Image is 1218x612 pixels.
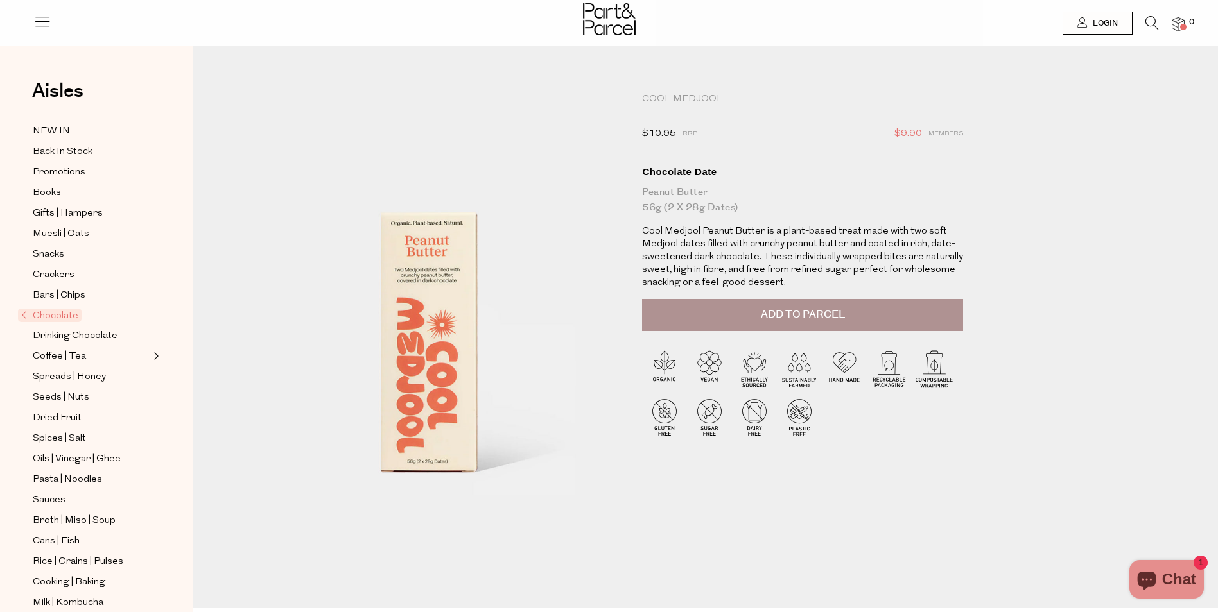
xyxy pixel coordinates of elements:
a: Oils | Vinegar | Ghee [33,451,150,467]
span: Promotions [33,165,85,180]
a: Pasta | Noodles [33,472,150,488]
img: P_P-ICONS-Live_Bec_V11_Plastic_Free.svg [777,395,822,439]
img: P_P-ICONS-Live_Bec_V11_Dairy_Free.svg [732,395,777,439]
span: Back In Stock [33,144,92,160]
a: Crackers [33,267,150,283]
img: P_P-ICONS-Live_Bec_V11_Handmade.svg [822,346,867,391]
a: Coffee | Tea [33,348,150,364]
span: Coffee | Tea [33,349,86,364]
span: NEW IN [33,124,70,139]
a: Gifts | Hampers [33,205,150,221]
a: Snacks [33,246,150,262]
p: Cool Medjool Peanut Butter is a plant-based treat made with two soft Medjool dates filled with cr... [642,225,963,289]
img: P_P-ICONS-Live_Bec_V11_Ethically_Sourced.svg [732,346,777,391]
span: $9.90 [894,126,922,142]
span: Muesli | Oats [33,226,89,242]
a: Chocolate [21,308,150,323]
span: Pasta | Noodles [33,472,102,488]
img: P_P-ICONS-Live_Bec_V11_Gluten_Free.svg [642,395,687,439]
inbox-online-store-chat: Shopify online store chat [1126,560,1208,602]
span: 0 [1186,17,1197,28]
span: Seeds | Nuts [33,390,89,405]
a: Promotions [33,164,150,180]
a: Login [1063,12,1133,35]
span: Dried Fruit [33,411,82,426]
span: Crackers [33,268,74,283]
a: Dried Fruit [33,410,150,426]
span: Milk | Kombucha [33,595,103,611]
img: Part&Parcel [583,3,636,35]
a: Broth | Miso | Soup [33,513,150,529]
span: Chocolate [18,309,82,322]
a: Muesli | Oats [33,226,150,242]
a: NEW IN [33,123,150,139]
button: Expand/Collapse Coffee | Tea [150,348,159,364]
span: Bars | Chips [33,288,85,303]
a: Aisles [32,81,83,114]
span: Cooking | Baking [33,575,105,590]
a: Bars | Chips [33,287,150,303]
a: Back In Stock [33,144,150,160]
span: Aisles [32,77,83,105]
span: Cans | Fish [33,534,80,549]
img: P_P-ICONS-Live_Bec_V11_Sugar_Free.svg [687,395,732,439]
span: Login [1090,18,1118,29]
div: Cool Medjool [642,93,963,106]
img: P_P-ICONS-Live_Bec_V11_Vegan.svg [687,346,732,391]
span: Broth | Miso | Soup [33,513,116,529]
span: Oils | Vinegar | Ghee [33,452,121,467]
a: Milk | Kombucha [33,595,150,611]
button: Add to Parcel [642,299,963,331]
a: Books [33,185,150,201]
img: Chocolate Date [231,98,623,559]
div: Peanut Butter 56g (2 x 28g Dates) [642,185,963,216]
a: Seeds | Nuts [33,389,150,405]
a: Cooking | Baking [33,574,150,590]
span: Members [928,126,963,142]
img: P_P-ICONS-Live_Bec_V11_Sustainable_Farmed.svg [777,346,822,391]
span: Gifts | Hampers [33,206,103,221]
span: Books [33,185,61,201]
div: Chocolate Date [642,166,963,178]
span: Snacks [33,247,64,262]
img: P_P-ICONS-Live_Bec_V11_Recyclable_Packaging.svg [867,346,912,391]
span: Sauces [33,493,65,508]
img: P_P-ICONS-Live_Bec_V11_Organic.svg [642,346,687,391]
a: 0 [1172,17,1185,31]
a: Drinking Chocolate [33,328,150,344]
span: RRP [683,126,697,142]
a: Rice | Grains | Pulses [33,554,150,570]
a: Spices | Salt [33,430,150,446]
a: Spreads | Honey [33,369,150,385]
a: Cans | Fish [33,533,150,549]
span: Spices | Salt [33,431,86,446]
span: Spreads | Honey [33,370,106,385]
span: Rice | Grains | Pulses [33,554,123,570]
img: P_P-ICONS-Live_Bec_V11_Compostable_Wrapping.svg [912,346,957,391]
span: Drinking Chocolate [33,328,117,344]
span: Add to Parcel [761,307,845,322]
a: Sauces [33,492,150,508]
span: $10.95 [642,126,676,142]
